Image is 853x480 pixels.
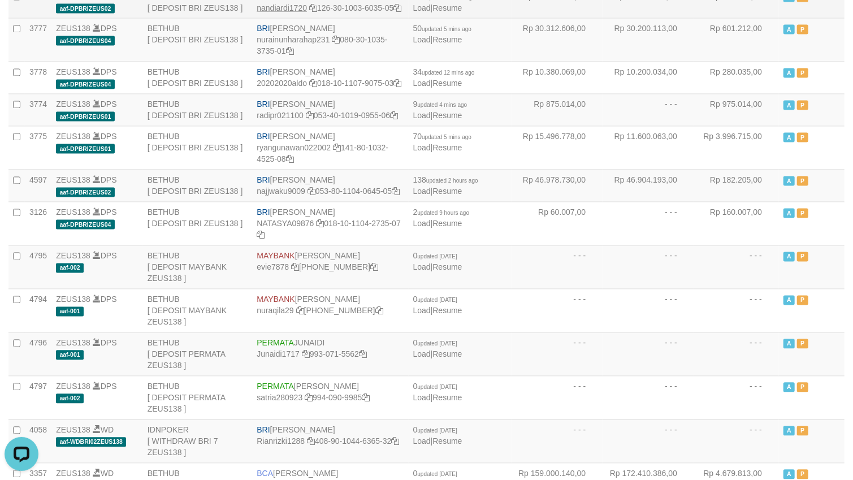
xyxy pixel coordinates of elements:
a: Copy satria280923 to clipboard [305,393,313,403]
a: ZEUS138 [56,100,90,109]
td: BETHUB [ DEPOSIT MAYBANK ZEUS138 ] [143,245,253,289]
span: Active [783,426,795,436]
td: - - - [512,420,603,463]
a: Copy 9930715562 to clipboard [359,350,367,359]
span: | [413,252,462,272]
a: Resume [432,111,462,120]
td: - - - [603,332,694,376]
span: 0 [413,252,457,261]
a: Copy 126301003603505 to clipboard [393,3,401,12]
td: WD [51,420,143,463]
span: BCA [257,469,273,478]
span: aaf-DPBRIZEUS02 [56,188,115,197]
span: updated [DATE] [417,384,457,391]
span: aaf-001 [56,351,84,360]
td: Rp 10.200.034,00 [603,62,694,94]
span: MAYBANK [257,295,295,304]
span: aaf-DPBRIZEUS04 [56,36,115,46]
span: Paused [797,209,808,218]
span: Paused [797,339,808,349]
a: Resume [432,144,462,153]
a: Load [413,306,431,315]
span: updated 9 hours ago [417,210,469,217]
a: najjwaku9009 [257,187,305,196]
a: Copy najjwaku9009 to clipboard [308,187,315,196]
span: aaf-DPBRIZEUS01 [56,112,115,122]
a: Resume [432,306,462,315]
span: Active [783,101,795,110]
a: Rianrizki1288 [257,437,305,446]
td: BETHUB [ DEPOSIT BRI ZEUS138 ] [143,94,253,126]
td: DPS [51,245,143,289]
span: BRI [257,24,270,33]
a: Copy 20202020aldo to clipboard [309,79,317,88]
td: Rp 601.212,00 [694,18,779,62]
td: DPS [51,126,143,170]
span: BRI [257,208,270,217]
span: updated [DATE] [417,254,457,260]
a: ZEUS138 [56,382,90,391]
td: - - - [512,245,603,289]
td: [PERSON_NAME] 141-80-1032-4525-08 [252,126,408,170]
span: Active [783,383,795,392]
td: Rp 11.600.063,00 [603,126,694,170]
a: ZEUS138 [56,295,90,304]
td: Rp 975.014,00 [694,94,779,126]
a: ZEUS138 [56,132,90,141]
span: Paused [797,252,808,262]
td: BETHUB [ DEPOSIT BRI ZEUS138 ] [143,202,253,245]
td: BETHUB [ DEPOSIT BRI ZEUS138 ] [143,126,253,170]
td: JUNAIDI 993-071-5562 [252,332,408,376]
a: ZEUS138 [56,68,90,77]
td: 4597 [25,170,51,202]
td: BETHUB [ DEPOSIT BRI ZEUS138 ] [143,170,253,202]
td: Rp 60.007,00 [512,202,603,245]
a: Load [413,187,431,196]
a: ZEUS138 [56,252,90,261]
td: - - - [603,202,694,245]
a: ZEUS138 [56,339,90,348]
span: aaf-DPBRIZEUS04 [56,80,115,89]
td: DPS [51,18,143,62]
span: | [413,132,471,153]
a: Load [413,350,431,359]
td: DPS [51,170,143,202]
a: Resume [432,187,462,196]
a: Resume [432,437,462,446]
span: aaf-002 [56,394,84,404]
span: 9 [413,100,467,109]
span: Paused [797,68,808,78]
td: [PERSON_NAME] 018-10-1107-9075-03 [252,62,408,94]
span: 0 [413,295,457,304]
td: Rp 15.496.778,00 [512,126,603,170]
td: [PERSON_NAME] 053-80-1104-0645-05 [252,170,408,202]
td: Rp 30.200.113,00 [603,18,694,62]
td: BETHUB [ DEPOSIT PERMATA ZEUS138 ] [143,332,253,376]
a: Load [413,144,431,153]
span: updated [DATE] [417,472,457,478]
td: [PERSON_NAME] [PHONE_NUMBER] [252,245,408,289]
td: - - - [603,376,694,420]
td: DPS [51,289,143,332]
span: updated 4 mins ago [417,102,467,109]
td: [PERSON_NAME] 994-090-9985 [252,376,408,420]
span: updated [DATE] [417,428,457,434]
td: BETHUB [ DEPOSIT PERMATA ZEUS138 ] [143,376,253,420]
td: DPS [51,332,143,376]
td: [PERSON_NAME] [PHONE_NUMBER] [252,289,408,332]
span: Active [783,133,795,142]
a: Load [413,3,431,12]
a: Resume [432,219,462,228]
span: 0 [413,339,457,348]
a: Load [413,79,431,88]
td: Rp 875.014,00 [512,94,603,126]
span: aaf-DPBRIZEUS01 [56,144,115,154]
span: Active [783,339,795,349]
td: - - - [512,332,603,376]
td: Rp 280.035,00 [694,62,779,94]
td: Rp 30.312.606,00 [512,18,603,62]
td: Rp 10.380.069,00 [512,62,603,94]
span: updated 5 mins ago [422,27,471,33]
span: aaf-DPBRIZEUS02 [56,4,115,14]
a: 20202020aldo [257,79,307,88]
